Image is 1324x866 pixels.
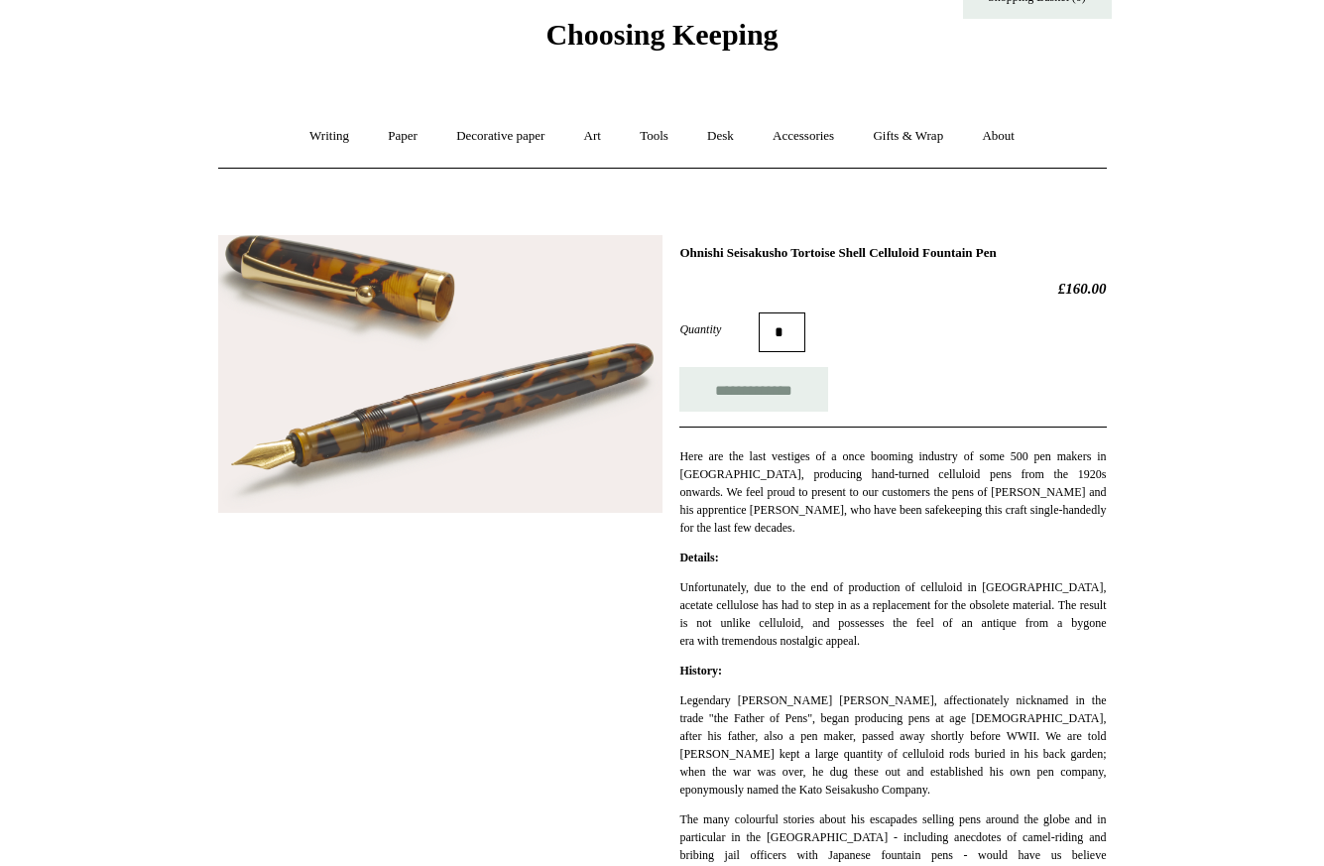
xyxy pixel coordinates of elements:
strong: Details: [679,551,718,564]
a: Art [566,110,619,163]
label: Quantity [679,320,759,338]
a: Writing [292,110,367,163]
a: Desk [689,110,752,163]
a: About [964,110,1032,163]
a: Decorative paper [438,110,562,163]
p: Legendary [PERSON_NAME] [PERSON_NAME], affectionately nicknamed in the trade "the Father of Pens"... [679,691,1106,799]
a: Accessories [755,110,852,163]
h2: £160.00 [679,280,1106,298]
p: Unfortunately, due to the end of production of celluloid in [GEOGRAPHIC_DATA], acetate cellulose ... [679,578,1106,650]
img: Ohnishi Seisakusho Tortoise Shell Celluloid Fountain Pen [218,235,662,513]
a: Paper [370,110,435,163]
h1: Ohnishi Seisakusho Tortoise Shell Celluloid Fountain Pen [679,245,1106,261]
a: Choosing Keeping [545,34,778,48]
a: Gifts & Wrap [855,110,961,163]
strong: History: [679,664,722,678]
p: Here are the last vestiges of a once booming industry of some 500 pen makers in [GEOGRAPHIC_DATA]... [679,447,1106,537]
a: Tools [622,110,686,163]
span: Choosing Keeping [545,18,778,51]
